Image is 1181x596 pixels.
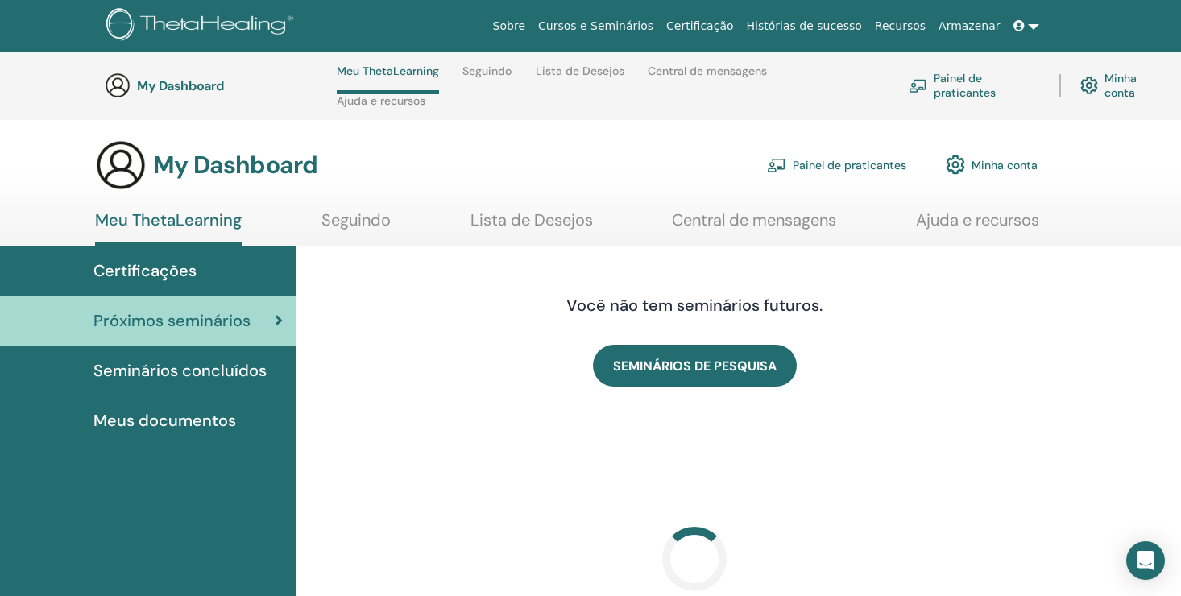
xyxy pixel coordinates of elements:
[740,11,868,41] a: Histórias de sucesso
[648,64,767,90] a: Central de mensagens
[321,210,391,242] a: Seguindo
[1126,541,1165,580] div: Open Intercom Messenger
[95,210,242,246] a: Meu ThetaLearning
[153,151,317,180] h3: My Dashboard
[868,11,932,41] a: Recursos
[916,210,1039,242] a: Ajuda e recursos
[93,358,267,383] span: Seminários concluídos
[441,296,948,315] h4: Você não tem seminários futuros.
[946,151,965,178] img: cog.svg
[93,259,197,283] span: Certificações
[337,94,425,120] a: Ajuda e recursos
[536,64,624,90] a: Lista de Desejos
[95,139,147,191] img: generic-user-icon.jpg
[660,11,740,41] a: Certificação
[1080,72,1098,98] img: cog.svg
[470,210,593,242] a: Lista de Desejos
[105,72,131,98] img: generic-user-icon.jpg
[137,78,298,93] h3: My Dashboard
[767,158,786,172] img: chalkboard-teacher.svg
[1080,68,1166,103] a: Minha conta
[593,345,797,387] a: SEMINÁRIOS DE PESQUISA
[93,308,251,333] span: Próximos seminários
[462,64,512,90] a: Seguindo
[909,79,927,93] img: chalkboard-teacher.svg
[93,408,236,433] span: Meus documentos
[487,11,532,41] a: Sobre
[909,68,1040,103] a: Painel de praticantes
[767,147,906,182] a: Painel de praticantes
[946,147,1038,182] a: Minha conta
[532,11,660,41] a: Cursos e Seminários
[613,358,777,375] span: SEMINÁRIOS DE PESQUISA
[337,64,439,94] a: Meu ThetaLearning
[672,210,836,242] a: Central de mensagens
[932,11,1006,41] a: Armazenar
[106,8,299,44] img: logo.png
